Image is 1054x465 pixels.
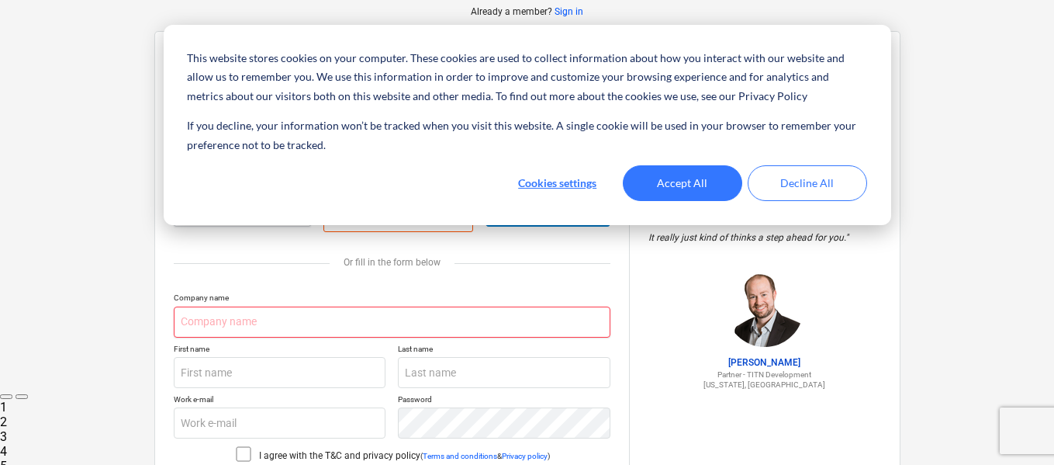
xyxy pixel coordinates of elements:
a: Terms and conditions [423,452,497,460]
p: Password [398,394,610,408]
p: ( & ) [420,451,550,461]
p: Work e-mail [174,394,386,408]
p: Partner - TITN Development [648,370,881,380]
div: Cookie banner [164,25,891,225]
p: I agree with the T&C and privacy policy [259,449,420,463]
p: This website stores cookies on your computer. These cookies are used to collect information about... [187,49,866,106]
a: Sign in [555,5,583,19]
p: [US_STATE], [GEOGRAPHIC_DATA] [648,380,881,390]
button: Accept All [623,165,742,201]
p: If you decline, your information won’t be tracked when you visit this website. A single cookie wi... [187,116,866,154]
a: Privacy policy [502,452,548,460]
input: Company name [174,307,610,338]
button: Decline All [748,165,867,201]
p: First name [174,344,386,357]
input: Last name [398,357,610,388]
img: Jordan Cohen [726,269,803,347]
p: [PERSON_NAME] [648,356,881,370]
input: Work e-mail [174,408,386,439]
div: Or fill in the form below [174,257,610,268]
p: Already a member? [471,5,555,19]
p: Last name [398,344,610,357]
input: First name [174,357,386,388]
button: Cookies settings [498,165,617,201]
p: Company name [174,293,610,306]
